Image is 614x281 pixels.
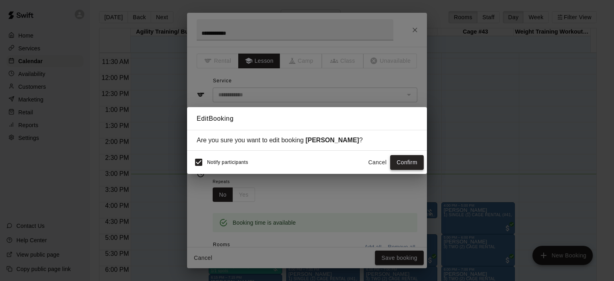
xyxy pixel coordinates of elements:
span: Notify participants [207,160,248,165]
button: Cancel [365,155,390,170]
div: Are you sure you want to edit booking ? [197,137,417,144]
strong: [PERSON_NAME] [305,137,359,143]
button: Confirm [390,155,424,170]
h2: Edit Booking [187,107,427,130]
